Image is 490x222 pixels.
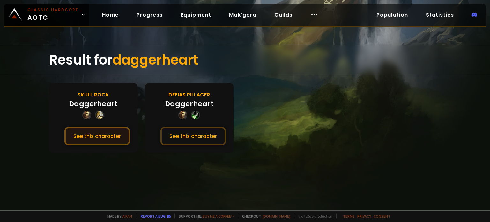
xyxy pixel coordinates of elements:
a: Guilds [269,8,298,21]
small: Classic Hardcore [27,7,78,13]
a: Population [371,8,413,21]
a: Equipment [175,8,216,21]
span: Made by [103,214,132,218]
span: AOTC [27,7,78,22]
span: daggerheart [113,50,198,69]
a: [DOMAIN_NAME] [263,214,290,218]
a: Report a bug [141,214,166,218]
a: Consent [374,214,390,218]
button: See this character [64,127,130,145]
a: a fan [122,214,132,218]
span: Checkout [238,214,290,218]
a: Classic HardcoreAOTC [4,4,89,26]
div: Result for [49,45,441,75]
div: Daggerheart [165,99,213,109]
a: Buy me a coffee [203,214,234,218]
div: Daggerheart [69,99,117,109]
a: Progress [131,8,168,21]
button: See this character [160,127,226,145]
span: v. d752d5 - production [294,214,332,218]
a: Statistics [421,8,459,21]
div: Defias Pillager [168,91,210,99]
div: Skull Rock [78,91,109,99]
a: Mak'gora [224,8,262,21]
span: Support me, [174,214,234,218]
a: Home [97,8,124,21]
a: Terms [343,214,355,218]
a: Privacy [357,214,371,218]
